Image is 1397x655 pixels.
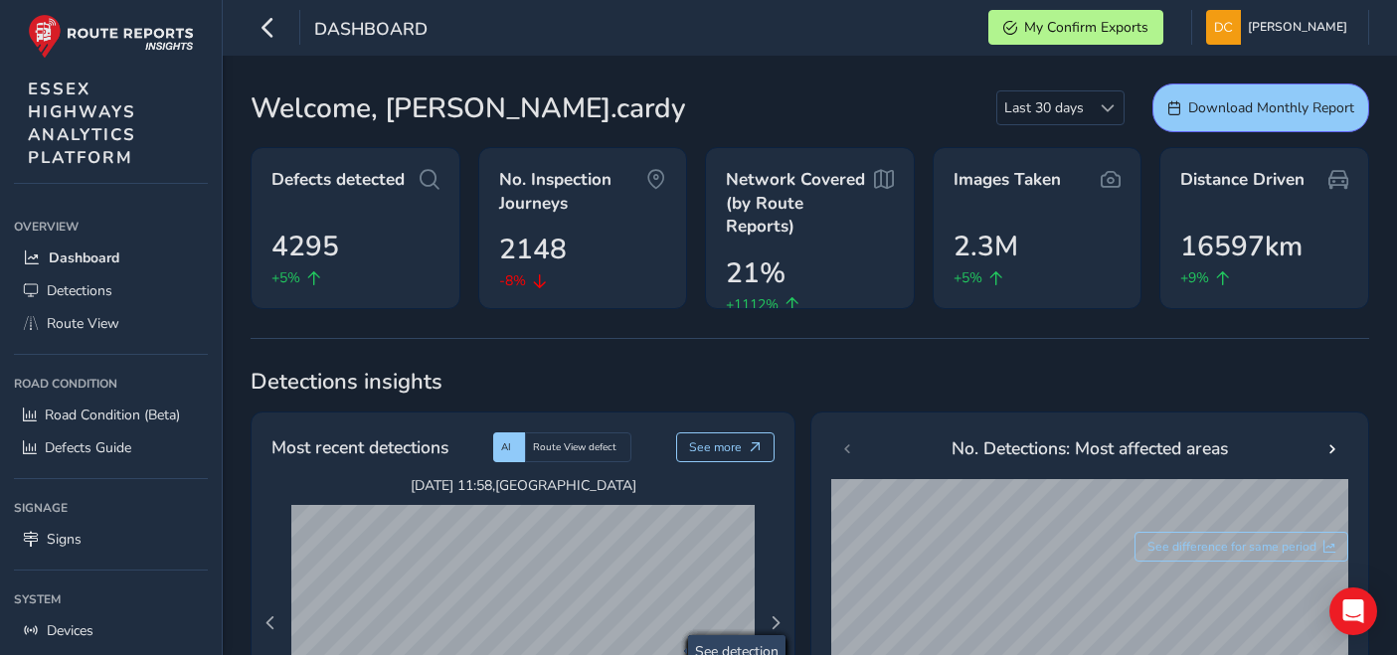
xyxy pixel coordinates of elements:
span: Route View defect [533,440,616,454]
div: Signage [14,493,208,523]
a: Devices [14,614,208,647]
span: My Confirm Exports [1024,18,1148,37]
span: Devices [47,621,93,640]
span: ESSEX HIGHWAYS ANALYTICS PLATFORM [28,78,136,169]
span: See more [689,439,742,455]
span: Download Monthly Report [1188,98,1354,117]
span: Signs [47,530,82,549]
div: AI [493,432,525,462]
button: See more [676,432,775,462]
span: 4295 [271,226,339,267]
span: Defects detected [271,168,405,192]
span: Dashboard [314,17,428,45]
span: No. Inspection Journeys [499,168,647,215]
a: Signs [14,523,208,556]
button: Previous Page [257,609,284,637]
span: Images Taken [954,168,1061,192]
span: Network Covered (by Route Reports) [726,168,874,239]
span: Last 30 days [997,91,1091,124]
span: Detections insights [251,367,1369,397]
div: Route View defect [525,432,631,462]
span: [DATE] 11:58 , [GEOGRAPHIC_DATA] [291,476,755,495]
button: See difference for same period [1135,532,1349,562]
span: 2148 [499,229,567,270]
button: My Confirm Exports [988,10,1163,45]
a: Road Condition (Beta) [14,399,208,431]
span: -8% [499,270,526,291]
span: No. Detections: Most affected areas [952,435,1228,461]
div: System [14,584,208,614]
a: Dashboard [14,242,208,274]
span: Welcome, [PERSON_NAME].cardy [251,87,686,129]
span: Defects Guide [45,438,131,457]
span: [PERSON_NAME] [1248,10,1347,45]
span: Detections [47,281,112,300]
span: +9% [1180,267,1209,288]
span: 16597km [1180,226,1303,267]
img: rr logo [28,14,194,59]
button: [PERSON_NAME] [1206,10,1354,45]
span: +1112% [726,294,779,315]
span: Dashboard [49,248,119,267]
div: Road Condition [14,369,208,399]
span: See difference for same period [1147,539,1316,555]
span: 2.3M [954,226,1018,267]
button: Next Page [762,609,789,637]
span: +5% [954,267,982,288]
a: Detections [14,274,208,307]
span: Most recent detections [271,434,448,460]
a: Defects Guide [14,431,208,464]
a: Route View [14,307,208,340]
span: Road Condition (Beta) [45,406,180,424]
img: diamond-layout [1206,10,1241,45]
span: +5% [271,267,300,288]
span: Route View [47,314,119,333]
span: Distance Driven [1180,168,1305,192]
div: Overview [14,212,208,242]
div: Open Intercom Messenger [1329,587,1377,635]
span: 21% [726,252,786,294]
button: Download Monthly Report [1152,83,1369,132]
span: AI [501,440,511,454]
